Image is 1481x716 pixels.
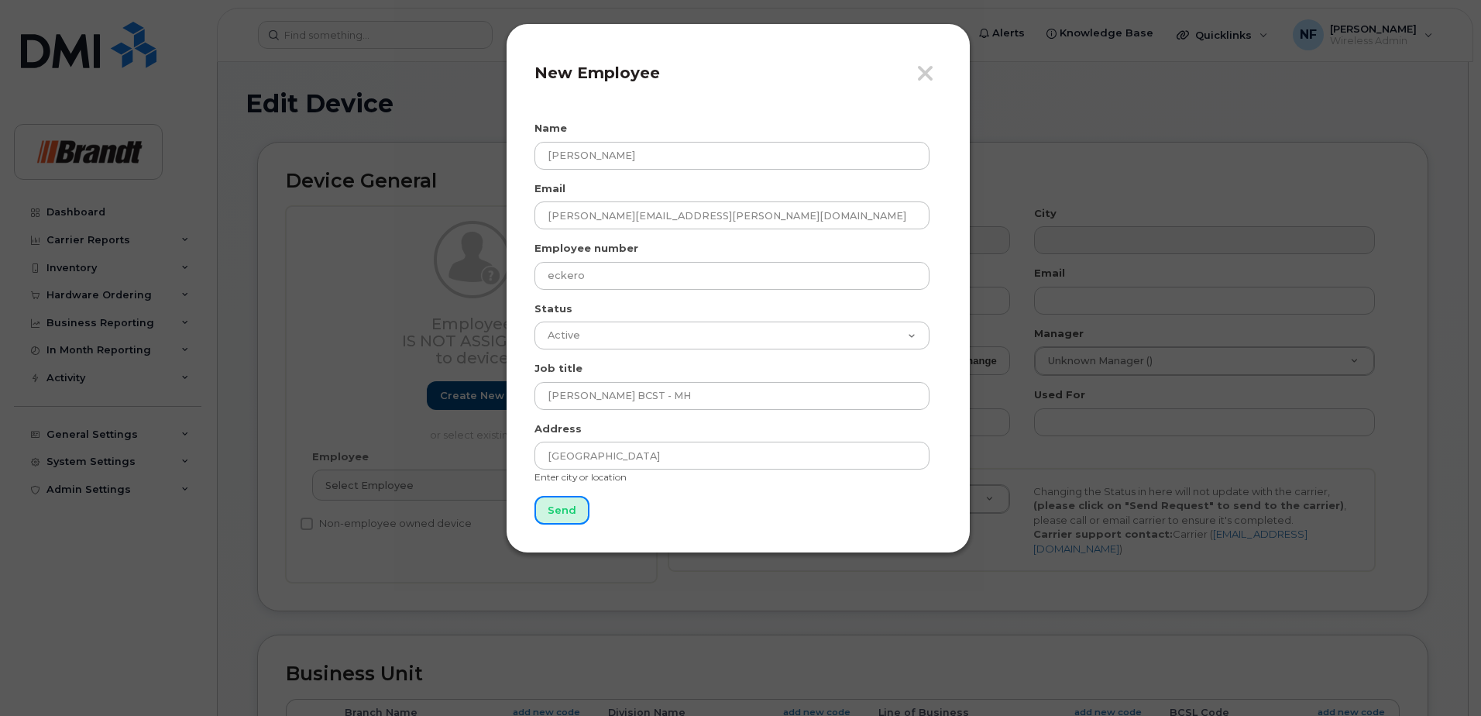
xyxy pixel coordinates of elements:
[534,241,638,256] label: Employee number
[534,121,567,136] label: Name
[534,301,572,316] label: Status
[534,496,589,525] input: Send
[534,361,582,376] label: Job title
[534,64,942,82] h4: New Employee
[534,181,565,196] label: Email
[534,471,627,483] small: Enter city or location
[534,422,582,436] label: Address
